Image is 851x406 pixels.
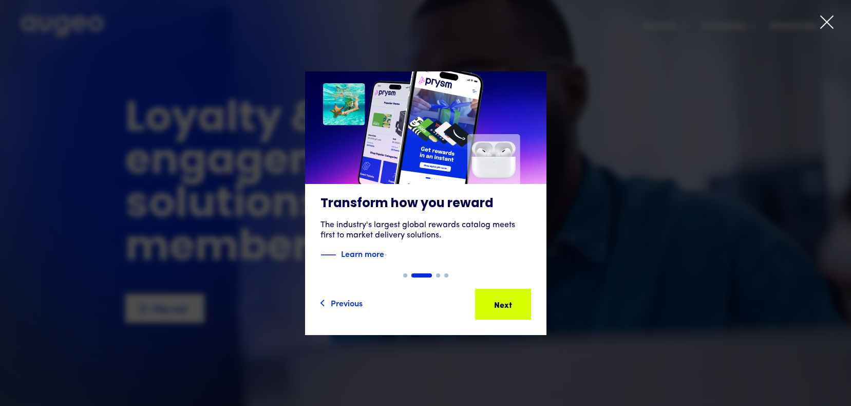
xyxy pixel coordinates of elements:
h3: Transform how you reward [320,196,531,212]
a: Transform how you rewardThe industry's largest global rewards catalog meets first to market deliv... [305,71,546,273]
img: Blue text arrow [385,249,401,261]
div: Show slide 4 of 4 [444,273,448,278]
div: Show slide 2 of 4 [411,273,432,278]
a: Next [475,289,531,320]
div: Previous [331,297,363,309]
strong: Learn more [341,248,384,259]
div: Show slide 1 of 4 [403,273,407,278]
img: Blue decorative line [320,249,336,261]
div: Show slide 3 of 4 [436,273,440,278]
div: The industry's largest global rewards catalog meets first to market delivery solutions. [320,220,531,241]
